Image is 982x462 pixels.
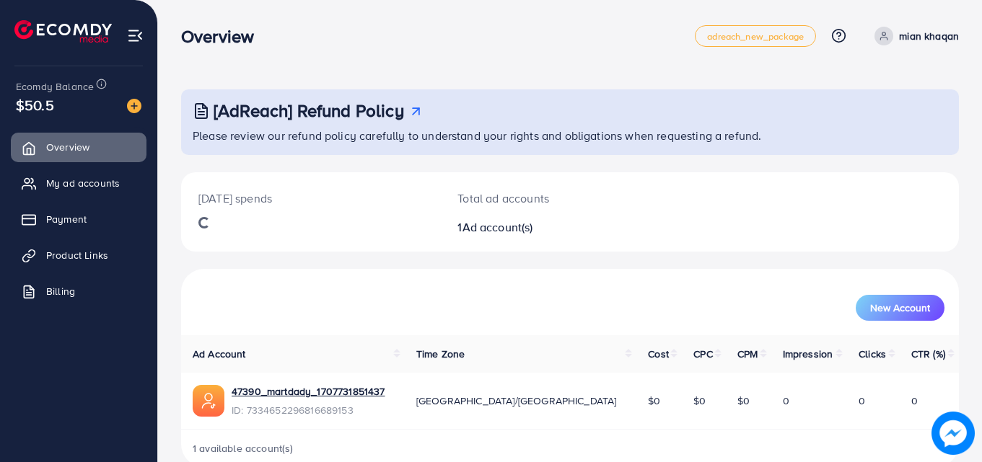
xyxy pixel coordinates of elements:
[856,295,944,321] button: New Account
[214,100,404,121] h3: [AdReach] Refund Policy
[693,347,712,361] span: CPC
[46,140,89,154] span: Overview
[11,169,146,197] a: My ad accounts
[695,25,816,47] a: adreach_new_package
[648,347,669,361] span: Cost
[46,248,108,262] span: Product Links
[46,176,120,190] span: My ad accounts
[869,27,959,45] a: mian khaqan
[127,99,141,113] img: image
[457,190,618,207] p: Total ad accounts
[193,385,224,417] img: ic-ads-acc.e4c84228.svg
[737,347,758,361] span: CPM
[457,221,618,234] h2: 1
[232,384,385,399] a: 47390_martdady_1707731851437
[11,241,146,270] a: Product Links
[911,394,918,408] span: 0
[16,79,94,94] span: Ecomdy Balance
[11,205,146,234] a: Payment
[737,394,750,408] span: $0
[198,190,423,207] p: [DATE] spends
[16,94,54,115] span: $50.5
[46,284,75,298] span: Billing
[931,412,975,455] img: image
[232,403,385,417] span: ID: 7334652296816689153
[193,127,950,144] p: Please review our refund policy carefully to understand your rights and obligations when requesti...
[11,133,146,161] a: Overview
[14,20,112,43] img: logo
[783,347,833,361] span: Impression
[416,347,465,361] span: Time Zone
[648,394,660,408] span: $0
[46,212,87,226] span: Payment
[462,219,533,235] span: Ad account(s)
[193,441,294,456] span: 1 available account(s)
[693,394,706,408] span: $0
[899,27,959,45] p: mian khaqan
[193,347,246,361] span: Ad Account
[707,32,804,41] span: adreach_new_package
[416,394,617,408] span: [GEOGRAPHIC_DATA]/[GEOGRAPHIC_DATA]
[181,26,266,47] h3: Overview
[859,394,865,408] span: 0
[11,277,146,306] a: Billing
[911,347,945,361] span: CTR (%)
[783,394,789,408] span: 0
[859,347,886,361] span: Clicks
[127,27,144,44] img: menu
[870,303,930,313] span: New Account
